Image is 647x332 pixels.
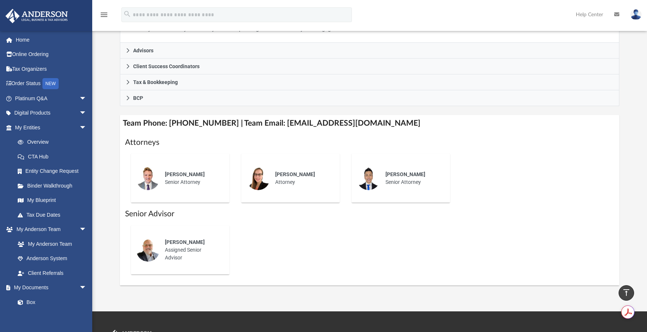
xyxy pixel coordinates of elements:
[5,222,94,237] a: My Anderson Teamarrow_drop_down
[125,137,614,148] h1: Attorneys
[10,149,98,164] a: CTA Hub
[630,9,641,20] img: User Pic
[120,59,619,74] a: Client Success Coordinators
[120,115,619,132] h4: Team Phone: [PHONE_NUMBER] | Team Email: [EMAIL_ADDRESS][DOMAIN_NAME]
[10,207,98,222] a: Tax Due Dates
[120,74,619,90] a: Tax & Bookkeeping
[123,10,131,18] i: search
[10,135,98,150] a: Overview
[5,62,98,76] a: Tax Organizers
[160,233,224,267] div: Assigned Senior Advisor
[133,48,153,53] span: Advisors
[42,78,59,89] div: NEW
[79,280,94,296] span: arrow_drop_down
[385,171,425,177] span: [PERSON_NAME]
[5,106,98,120] a: Digital Productsarrow_drop_down
[5,120,98,135] a: My Entitiesarrow_drop_down
[165,239,205,245] span: [PERSON_NAME]
[3,9,70,23] img: Anderson Advisors Platinum Portal
[10,295,90,310] a: Box
[120,90,619,106] a: BCP
[133,64,200,69] span: Client Success Coordinators
[5,47,98,62] a: Online Ordering
[165,171,205,177] span: [PERSON_NAME]
[5,280,94,295] a: My Documentsarrow_drop_down
[275,171,315,177] span: [PERSON_NAME]
[5,76,98,91] a: Order StatusNEW
[79,91,94,106] span: arrow_drop_down
[79,222,94,237] span: arrow_drop_down
[133,80,178,85] span: Tax & Bookkeeping
[136,167,160,190] img: thumbnail
[10,164,98,179] a: Entity Change Request
[10,251,94,266] a: Anderson System
[100,10,108,19] i: menu
[125,209,614,219] h1: Senior Advisor
[79,106,94,121] span: arrow_drop_down
[120,43,619,59] a: Advisors
[136,238,160,262] img: thumbnail
[10,178,98,193] a: Binder Walkthrough
[270,165,335,191] div: Attorney
[160,165,224,191] div: Senior Attorney
[100,14,108,19] a: menu
[246,167,270,190] img: thumbnail
[622,288,631,297] i: vertical_align_top
[380,165,445,191] div: Senior Attorney
[357,167,380,190] img: thumbnail
[5,32,98,47] a: Home
[10,193,94,208] a: My Blueprint
[10,266,94,280] a: Client Referrals
[79,120,94,135] span: arrow_drop_down
[133,95,143,101] span: BCP
[5,91,98,106] a: Platinum Q&Aarrow_drop_down
[10,237,90,251] a: My Anderson Team
[619,285,634,301] a: vertical_align_top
